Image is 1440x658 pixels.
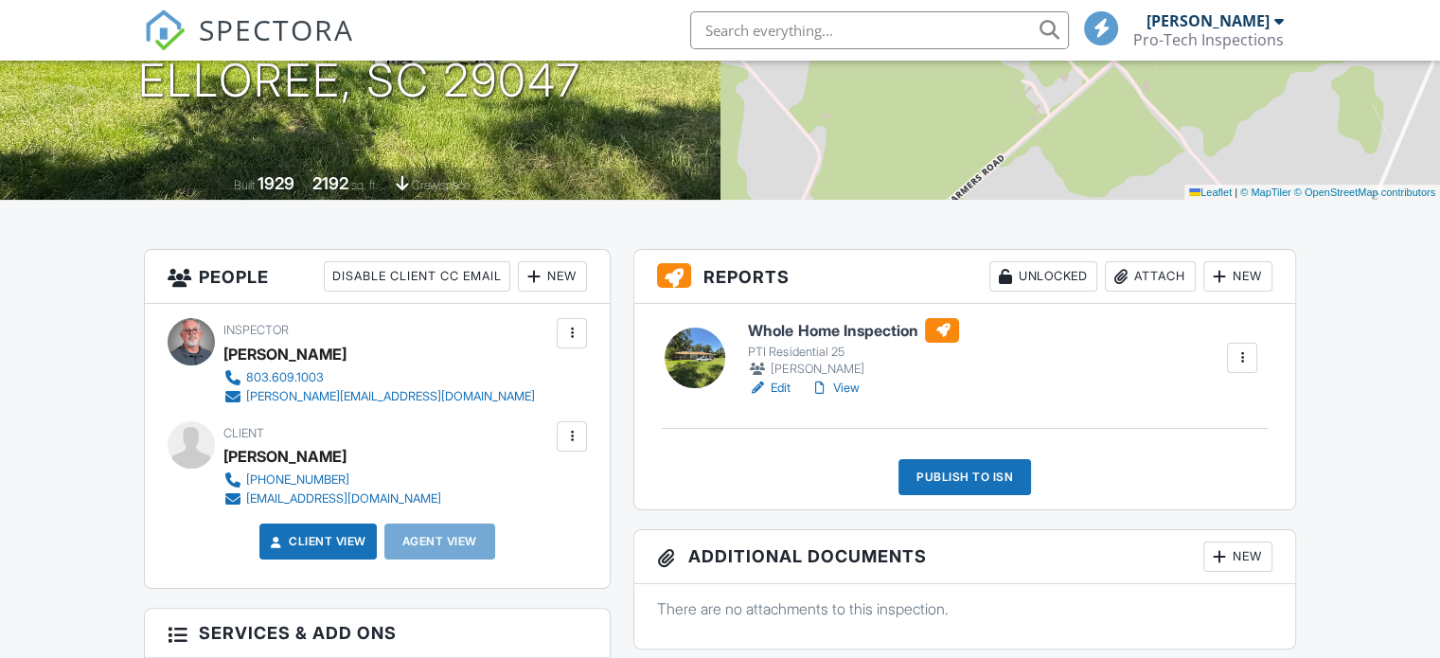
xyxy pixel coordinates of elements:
[145,609,610,658] h3: Services & Add ons
[634,530,1295,584] h3: Additional Documents
[690,11,1069,49] input: Search everything...
[223,323,289,337] span: Inspector
[246,389,535,404] div: [PERSON_NAME][EMAIL_ADDRESS][DOMAIN_NAME]
[748,345,959,360] div: PTI Residential 25
[657,598,1272,619] p: There are no attachments to this inspection.
[1147,11,1270,30] div: [PERSON_NAME]
[351,178,378,192] span: sq. ft.
[145,250,610,304] h3: People
[246,370,324,385] div: 803.609.1003
[199,9,354,49] span: SPECTORA
[246,491,441,507] div: [EMAIL_ADDRESS][DOMAIN_NAME]
[223,442,347,471] div: [PERSON_NAME]
[748,379,791,398] a: Edit
[324,261,510,292] div: Disable Client CC Email
[138,7,581,107] h1: [STREET_ADDRESS] Elloree, SC 29047
[1133,30,1284,49] div: Pro-Tech Inspections
[748,318,959,379] a: Whole Home Inspection PTI Residential 25 [PERSON_NAME]
[223,368,535,387] a: 803.609.1003
[223,387,535,406] a: [PERSON_NAME][EMAIL_ADDRESS][DOMAIN_NAME]
[144,9,186,51] img: The Best Home Inspection Software - Spectora
[1105,261,1196,292] div: Attach
[223,340,347,368] div: [PERSON_NAME]
[1235,187,1237,198] span: |
[312,173,348,193] div: 2192
[1203,542,1272,572] div: New
[809,379,859,398] a: View
[258,173,294,193] div: 1929
[1294,187,1435,198] a: © OpenStreetMap contributors
[246,472,349,488] div: [PHONE_NUMBER]
[1203,261,1272,292] div: New
[266,532,366,551] a: Client View
[634,250,1295,304] h3: Reports
[748,318,959,343] h6: Whole Home Inspection
[223,471,441,489] a: [PHONE_NUMBER]
[223,426,264,440] span: Client
[223,489,441,508] a: [EMAIL_ADDRESS][DOMAIN_NAME]
[1240,187,1291,198] a: © MapTiler
[989,261,1097,292] div: Unlocked
[412,178,471,192] span: crawlspace
[144,26,354,65] a: SPECTORA
[518,261,587,292] div: New
[234,178,255,192] span: Built
[898,459,1031,495] div: Publish to ISN
[748,360,959,379] div: [PERSON_NAME]
[1189,187,1232,198] a: Leaflet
